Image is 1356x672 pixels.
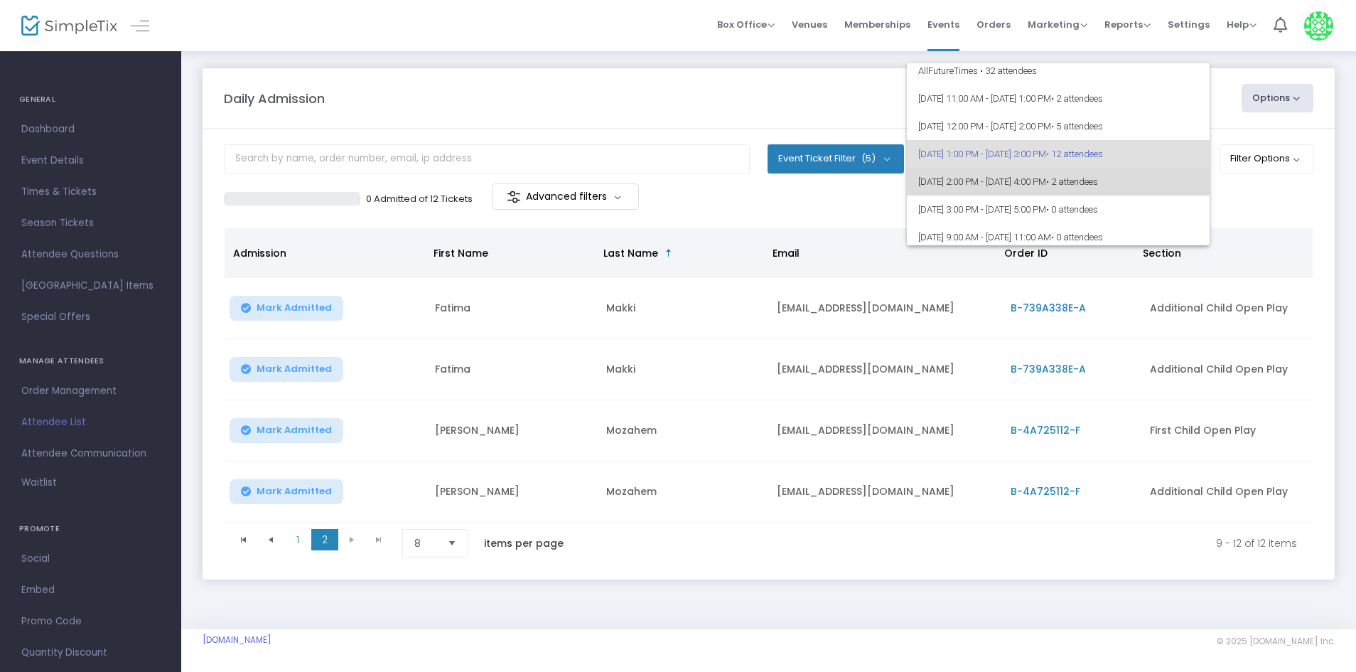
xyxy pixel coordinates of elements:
span: [DATE] 1:00 PM - [DATE] 3:00 PM [918,140,1198,168]
span: [DATE] 9:00 AM - [DATE] 11:00 AM [918,223,1198,251]
span: • 12 attendees [1046,149,1103,159]
span: • 5 attendees [1051,121,1103,132]
span: • 2 attendees [1046,176,1098,187]
span: [DATE] 3:00 PM - [DATE] 5:00 PM [918,196,1198,223]
span: [DATE] 12:00 PM - [DATE] 2:00 PM [918,112,1198,140]
span: • 0 attendees [1051,232,1103,242]
span: [DATE] 2:00 PM - [DATE] 4:00 PM [918,168,1198,196]
span: [DATE] 11:00 AM - [DATE] 1:00 PM [918,85,1198,112]
span: All Future Times • 32 attendees [918,57,1198,85]
span: • 0 attendees [1046,204,1098,215]
span: • 2 attendees [1051,93,1103,104]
